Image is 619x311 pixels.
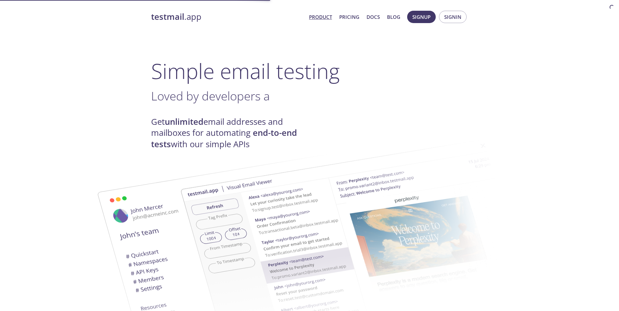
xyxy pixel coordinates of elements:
button: Signup [407,11,436,23]
span: Loved by developers a [151,88,270,104]
span: Signup [412,13,431,21]
a: Pricing [339,13,359,21]
span: Signin [444,13,461,21]
strong: end-to-end tests [151,127,297,149]
strong: testmail [151,11,184,22]
h1: Simple email testing [151,58,468,84]
button: Signin [439,11,467,23]
strong: unlimited [165,116,203,127]
a: Product [309,13,332,21]
a: testmail.app [151,11,304,22]
a: Blog [387,13,400,21]
a: Docs [367,13,380,21]
h4: Get email addresses and mailboxes for automating with our simple APIs [151,116,310,150]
